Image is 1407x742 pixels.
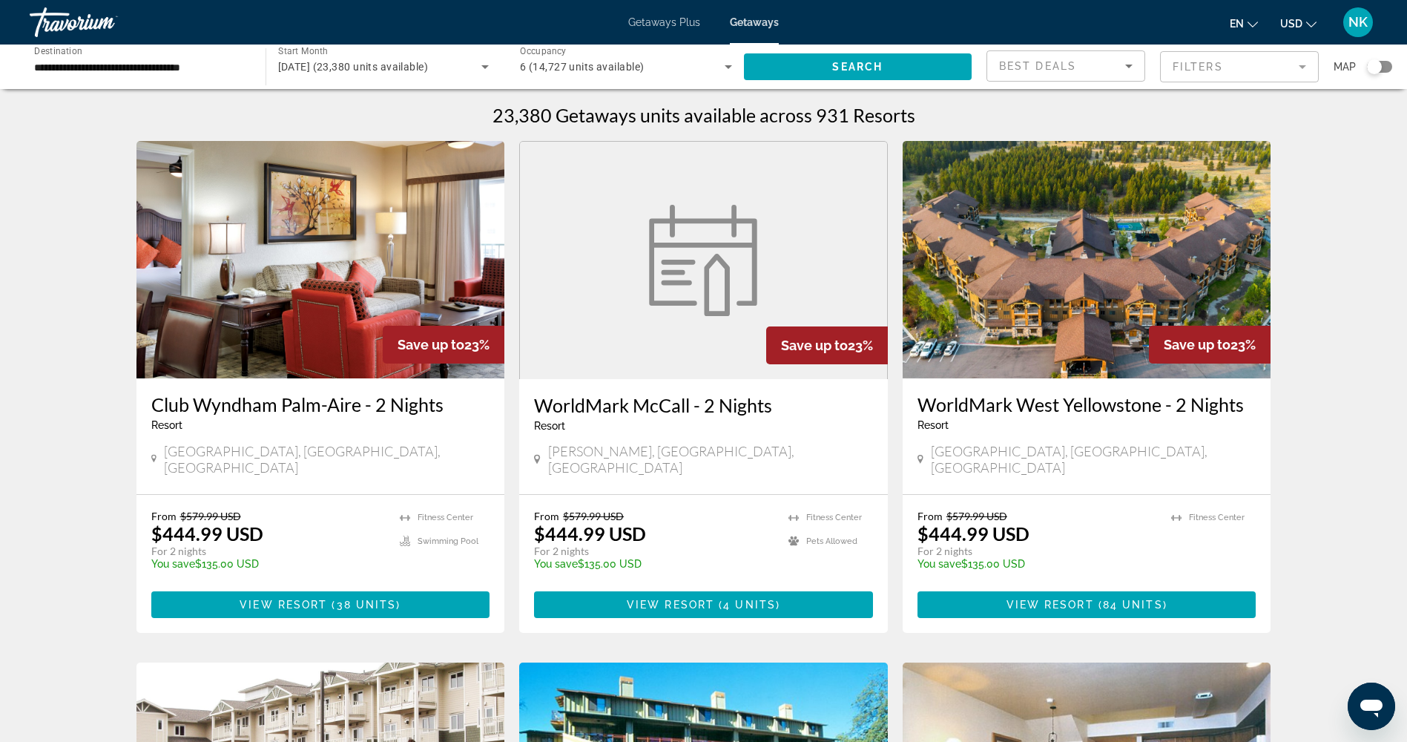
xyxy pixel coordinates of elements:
button: Change language [1230,13,1258,34]
span: 84 units [1103,599,1163,611]
button: View Resort(84 units) [917,591,1256,618]
span: Save up to [781,338,848,353]
span: 38 units [337,599,397,611]
button: View Resort(4 units) [534,591,873,618]
img: A411E01X.jpg [903,141,1271,378]
p: $444.99 USD [534,522,646,545]
span: ( ) [327,599,401,611]
span: 4 units [723,599,776,611]
span: NK [1348,15,1368,30]
button: Search [744,53,972,80]
span: Occupancy [520,46,567,56]
span: Fitness Center [418,513,473,522]
span: You save [151,558,195,570]
button: Filter [1160,50,1319,83]
span: You save [534,558,578,570]
span: From [534,510,559,522]
button: Change currency [1280,13,1317,34]
span: [GEOGRAPHIC_DATA], [GEOGRAPHIC_DATA], [GEOGRAPHIC_DATA] [931,443,1256,476]
img: 3875I01X.jpg [136,141,505,378]
span: Best Deals [999,60,1076,72]
span: Fitness Center [806,513,862,522]
div: 23% [1149,326,1271,364]
iframe: Button to launch messaging window [1348,683,1395,730]
span: Save up to [1164,337,1230,352]
a: WorldMark West Yellowstone - 2 Nights [917,393,1256,416]
span: $579.99 USD [946,510,1007,522]
span: en [1230,18,1244,30]
span: USD [1280,18,1302,30]
span: [DATE] (23,380 units available) [278,61,429,73]
p: $135.00 USD [534,558,774,570]
span: ( ) [714,599,780,611]
span: $579.99 USD [563,510,624,522]
p: $444.99 USD [151,522,263,545]
button: User Menu [1339,7,1377,38]
h1: 23,380 Getaways units available across 931 Resorts [492,104,915,126]
button: View Resort(38 units) [151,591,490,618]
span: From [917,510,943,522]
span: ( ) [1094,599,1167,611]
span: View Resort [240,599,327,611]
a: Travorium [30,3,178,42]
span: Start Month [278,46,328,56]
a: Club Wyndham Palm-Aire - 2 Nights [151,393,490,416]
span: From [151,510,177,522]
p: $444.99 USD [917,522,1029,545]
span: Save up to [398,337,464,352]
div: 23% [766,326,888,364]
span: Resort [917,419,949,431]
p: $135.00 USD [917,558,1157,570]
span: View Resort [1006,599,1094,611]
span: Resort [534,420,565,432]
span: Resort [151,419,182,431]
span: Map [1334,56,1356,77]
span: [GEOGRAPHIC_DATA], [GEOGRAPHIC_DATA], [GEOGRAPHIC_DATA] [164,443,490,476]
div: 23% [383,326,504,364]
span: You save [917,558,961,570]
mat-select: Sort by [999,57,1133,75]
a: Getaways [730,16,779,28]
span: Fitness Center [1189,513,1245,522]
span: Swimming Pool [418,536,478,546]
p: $135.00 USD [151,558,386,570]
p: For 2 nights [917,545,1157,558]
span: 6 (14,727 units available) [520,61,644,73]
span: View Resort [627,599,714,611]
span: [PERSON_NAME], [GEOGRAPHIC_DATA], [GEOGRAPHIC_DATA] [548,443,873,476]
a: Getaways Plus [628,16,700,28]
img: week.svg [640,205,766,316]
span: Destination [34,45,82,56]
a: WorldMark McCall - 2 Nights [534,394,873,416]
p: For 2 nights [534,545,774,558]
span: $579.99 USD [180,510,241,522]
span: Search [832,61,883,73]
span: Pets Allowed [806,536,857,546]
p: For 2 nights [151,545,386,558]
